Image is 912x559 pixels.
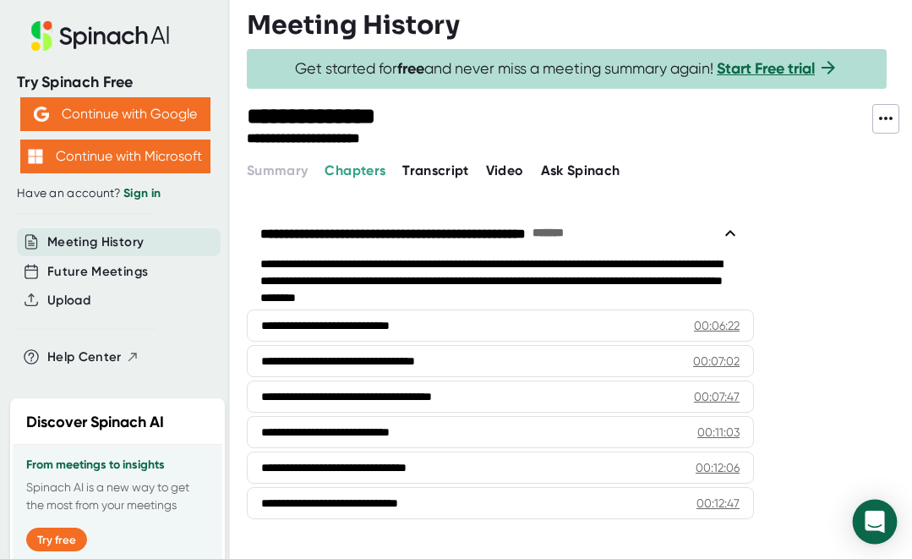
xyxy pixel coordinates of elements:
div: 00:07:47 [694,388,740,405]
button: Video [486,161,524,181]
div: 00:06:22 [694,317,740,334]
div: Try Spinach Free [17,73,213,92]
a: Start Free trial [717,59,815,78]
h2: Discover Spinach AI [26,411,164,434]
span: Get started for and never miss a meeting summary again! [295,59,838,79]
span: Video [486,162,524,178]
span: Help Center [47,348,122,367]
h3: Meeting History [247,10,460,41]
button: Help Center [47,348,139,367]
div: Have an account? [17,186,213,201]
button: Ask Spinach [541,161,620,181]
button: Transcript [402,161,469,181]
button: Meeting History [47,233,144,252]
b: free [397,59,424,78]
span: Summary [247,162,308,178]
p: Spinach AI is a new way to get the most from your meetings [26,479,209,514]
img: Aehbyd4JwY73AAAAAElFTkSuQmCC [34,107,49,122]
span: Ask Spinach [541,162,620,178]
button: Future Meetings [47,262,148,282]
span: Chapters [325,162,385,178]
button: Upload [47,291,90,310]
button: Continue with Microsoft [20,140,210,173]
h3: From meetings to insights [26,458,209,472]
button: Summary [247,161,308,181]
div: 00:07:02 [693,353,740,370]
button: Chapters [325,161,385,181]
div: 00:11:03 [697,424,740,441]
div: Open Intercom Messenger [853,500,898,545]
div: 00:12:06 [696,459,740,476]
a: Sign in [123,186,161,200]
button: Continue with Google [20,97,210,131]
button: Try free [26,528,87,551]
div: 00:12:47 [696,495,740,512]
span: Transcript [402,162,469,178]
